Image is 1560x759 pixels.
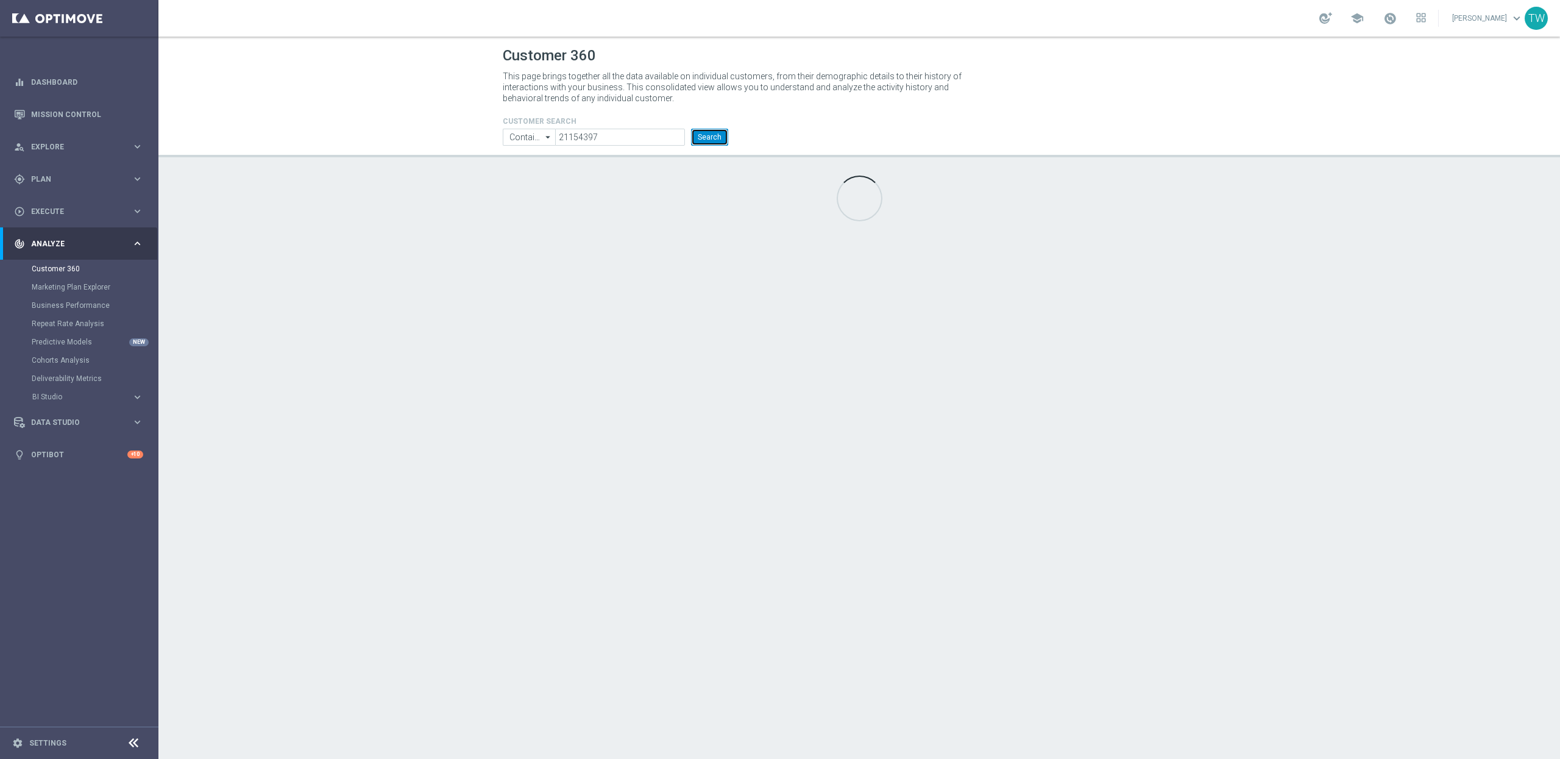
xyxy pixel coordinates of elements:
div: Analyze [14,238,132,249]
i: arrow_drop_down [542,129,555,145]
a: Predictive Models [32,337,127,347]
div: Plan [14,174,132,185]
a: Business Performance [32,301,127,310]
div: Marketing Plan Explorer [32,278,157,296]
span: BI Studio [32,393,119,401]
a: Cohorts Analysis [32,355,127,365]
div: Mission Control [14,98,143,130]
div: Predictive Models [32,333,157,351]
a: [PERSON_NAME]keyboard_arrow_down [1451,9,1525,27]
div: Business Performance [32,296,157,315]
div: Optibot [14,438,143,471]
span: Explore [31,143,132,151]
a: Deliverability Metrics [32,374,127,383]
a: Marketing Plan Explorer [32,282,127,292]
span: Analyze [31,240,132,248]
button: gps_fixed Plan keyboard_arrow_right [13,174,144,184]
div: BI Studio [32,388,157,406]
span: Execute [31,208,132,215]
input: Contains [503,129,555,146]
span: keyboard_arrow_down [1510,12,1523,25]
button: BI Studio keyboard_arrow_right [32,392,144,402]
span: school [1350,12,1364,25]
button: Mission Control [13,110,144,119]
button: equalizer Dashboard [13,77,144,87]
i: person_search [14,141,25,152]
button: play_circle_outline Execute keyboard_arrow_right [13,207,144,216]
i: track_changes [14,238,25,249]
button: person_search Explore keyboard_arrow_right [13,142,144,152]
i: keyboard_arrow_right [132,416,143,428]
div: TW [1525,7,1548,30]
div: Deliverability Metrics [32,369,157,388]
span: Plan [31,176,132,183]
a: Mission Control [31,98,143,130]
div: NEW [129,338,149,346]
h4: CUSTOMER SEARCH [503,117,728,126]
div: Repeat Rate Analysis [32,315,157,333]
input: Enter CID, Email, name or phone [555,129,685,146]
span: Data Studio [31,419,132,426]
button: lightbulb Optibot +10 [13,450,144,460]
a: Dashboard [31,66,143,98]
div: +10 [127,451,143,458]
h1: Customer 360 [503,47,1216,65]
div: Explore [14,141,132,152]
button: track_changes Analyze keyboard_arrow_right [13,239,144,249]
a: Customer 360 [32,264,127,274]
button: Data Studio keyboard_arrow_right [13,418,144,427]
div: Dashboard [14,66,143,98]
a: Optibot [31,438,127,471]
i: keyboard_arrow_right [132,238,143,249]
a: Repeat Rate Analysis [32,319,127,329]
i: lightbulb [14,449,25,460]
div: Cohorts Analysis [32,351,157,369]
i: keyboard_arrow_right [132,173,143,185]
i: keyboard_arrow_right [132,205,143,217]
a: Settings [29,739,66,747]
button: Search [691,129,728,146]
p: This page brings together all the data available on individual customers, from their demographic ... [503,71,972,104]
i: play_circle_outline [14,206,25,217]
i: keyboard_arrow_right [132,141,143,152]
i: keyboard_arrow_right [132,391,143,403]
div: Data Studio [14,417,132,428]
i: gps_fixed [14,174,25,185]
i: equalizer [14,77,25,88]
i: settings [12,738,23,749]
div: Customer 360 [32,260,157,278]
div: Execute [14,206,132,217]
div: BI Studio [32,393,132,401]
